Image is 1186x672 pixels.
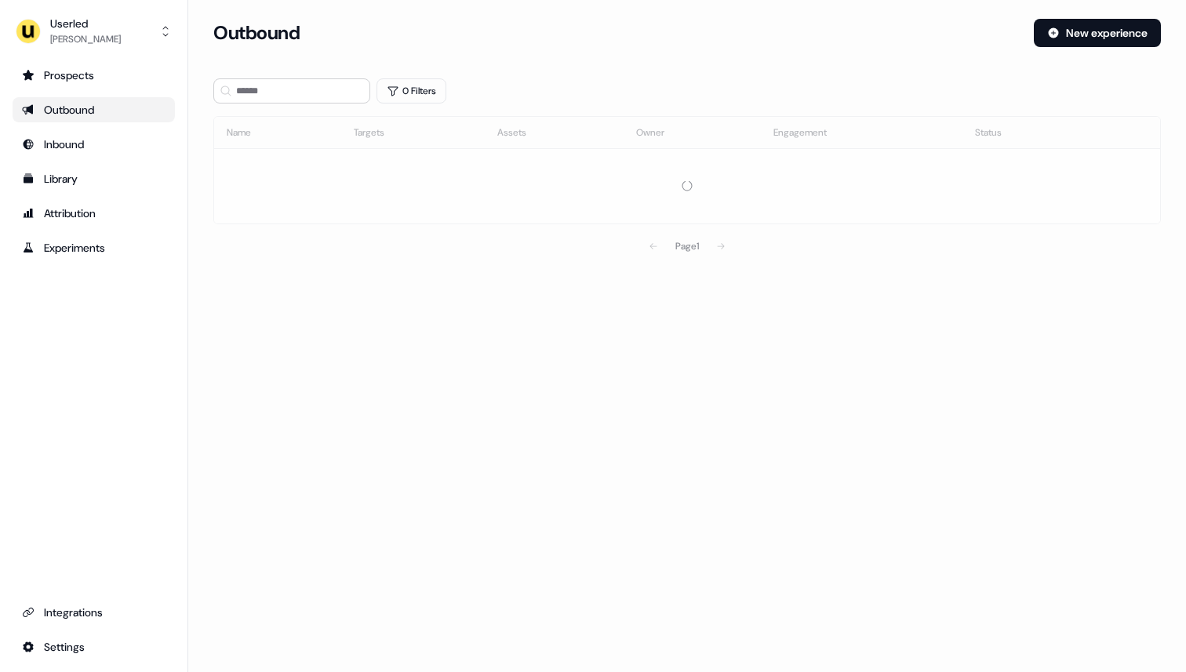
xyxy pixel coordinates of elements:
a: Go to attribution [13,201,175,226]
div: Inbound [22,136,166,152]
a: Go to integrations [13,634,175,659]
button: 0 Filters [377,78,446,104]
div: Integrations [22,605,166,620]
div: [PERSON_NAME] [50,31,121,47]
h3: Outbound [213,21,300,45]
a: Go to experiments [13,235,175,260]
div: Prospects [22,67,166,83]
a: Go to templates [13,166,175,191]
a: Go to outbound experience [13,97,175,122]
button: New experience [1034,19,1161,47]
div: Settings [22,639,166,655]
a: Go to Inbound [13,132,175,157]
div: Outbound [22,102,166,118]
button: Userled[PERSON_NAME] [13,13,175,50]
a: Go to prospects [13,63,175,88]
div: Experiments [22,240,166,256]
div: Library [22,171,166,187]
a: Go to integrations [13,600,175,625]
div: Userled [50,16,121,31]
div: Attribution [22,205,166,221]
